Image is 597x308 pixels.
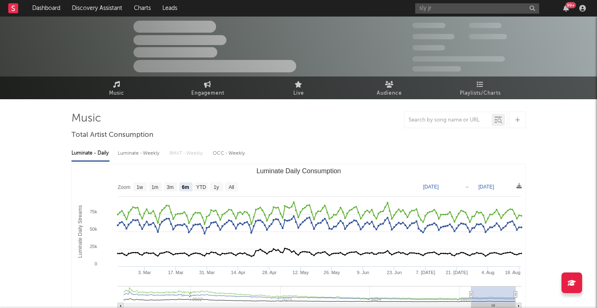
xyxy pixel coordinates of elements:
text: 3. Mar [138,270,151,275]
span: Audience [377,88,402,98]
text: Luminate Daily Streams [77,205,83,258]
text: 50k [90,227,97,232]
span: 100,000 [412,45,445,50]
text: Zoom [118,184,131,190]
span: 50,000,000 [412,34,454,39]
text: 17. Mar [168,270,183,275]
input: Search for artists [415,3,539,14]
div: 99 + [566,2,576,8]
text: YTD [196,184,206,190]
text: 0 [94,261,97,266]
span: Music [109,88,124,98]
text: 31. Mar [199,270,215,275]
text: 4. Aug [481,270,494,275]
div: Luminate - Weekly [118,146,161,160]
text: 75k [90,209,97,214]
a: Live [253,76,344,99]
a: Music [71,76,162,99]
a: Engagement [162,76,253,99]
span: 50,000,000 Monthly Listeners [412,56,505,62]
text: 23. Jun [387,270,402,275]
text: 18. Aug [505,270,520,275]
text: 1m [151,184,158,190]
text: 14. Apr [231,270,245,275]
text: 12. May [293,270,309,275]
div: OCC - Weekly [213,146,246,160]
text: 6m [182,184,189,190]
text: 25k [90,244,97,249]
text: All [228,184,234,190]
text: 1y [214,184,219,190]
text: 9. Jun [357,270,369,275]
div: Luminate - Daily [71,146,109,160]
span: Jump Score: 85.0 [412,66,461,72]
span: Engagement [191,88,224,98]
text: 21. [DATE] [445,270,467,275]
text: 7. [DATE] [416,270,435,275]
span: Playlists/Charts [460,88,501,98]
span: 100,000 [469,23,502,28]
a: Audience [344,76,435,99]
span: Live [293,88,304,98]
text: [DATE] [478,184,494,190]
span: 300,000 [412,23,445,28]
text: → [464,184,469,190]
text: 28. Apr [262,270,276,275]
span: 1,000,000 [469,34,507,39]
text: 3m [166,184,174,190]
text: 1w [136,184,143,190]
a: Playlists/Charts [435,76,526,99]
span: Total Artist Consumption [71,130,153,140]
text: Luminate Daily Consumption [256,167,341,174]
button: 99+ [563,5,569,12]
input: Search by song name or URL [404,117,492,124]
text: [DATE] [423,184,439,190]
text: 26. May [323,270,340,275]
